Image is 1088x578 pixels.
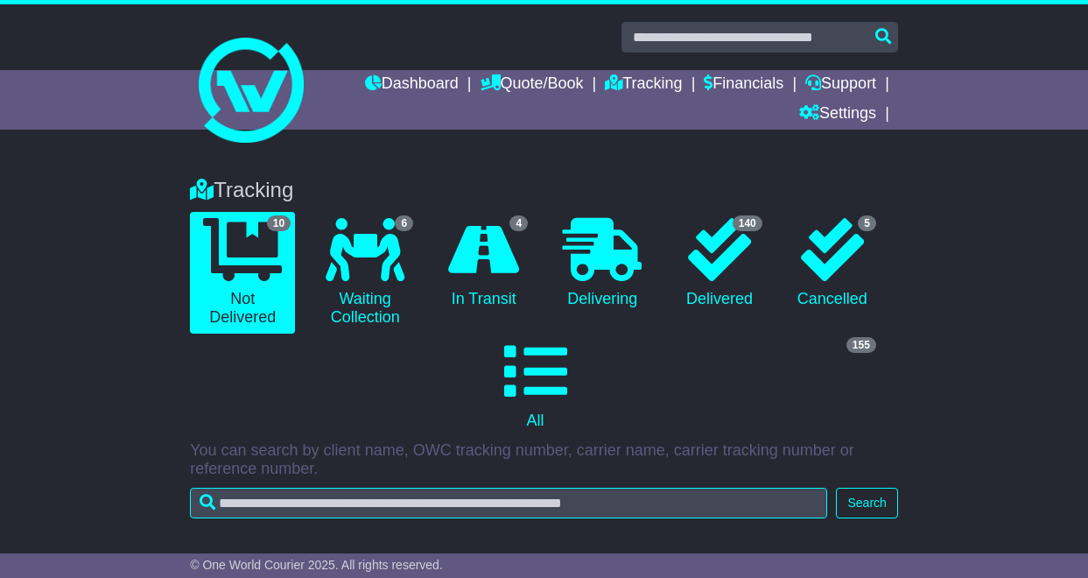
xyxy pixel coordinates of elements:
[799,100,876,130] a: Settings
[181,178,907,203] div: Tracking
[550,212,655,315] a: Delivering
[846,337,876,353] span: 155
[836,488,897,518] button: Search
[190,334,881,437] a: 155 All
[509,215,528,231] span: 4
[395,215,413,231] span: 6
[704,70,783,100] a: Financials
[435,212,532,315] a: 4 In Transit
[481,70,584,100] a: Quote/Book
[858,215,876,231] span: 5
[365,70,459,100] a: Dashboard
[190,212,295,334] a: 10 Not Delivered
[190,441,898,479] p: You can search by client name, OWC tracking number, carrier name, carrier tracking number or refe...
[312,212,418,334] a: 6 Waiting Collection
[672,212,767,315] a: 140 Delivered
[190,558,443,572] span: © One World Courier 2025. All rights reserved.
[267,215,291,231] span: 10
[805,70,876,100] a: Support
[733,215,762,231] span: 140
[784,212,881,315] a: 5 Cancelled
[605,70,682,100] a: Tracking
